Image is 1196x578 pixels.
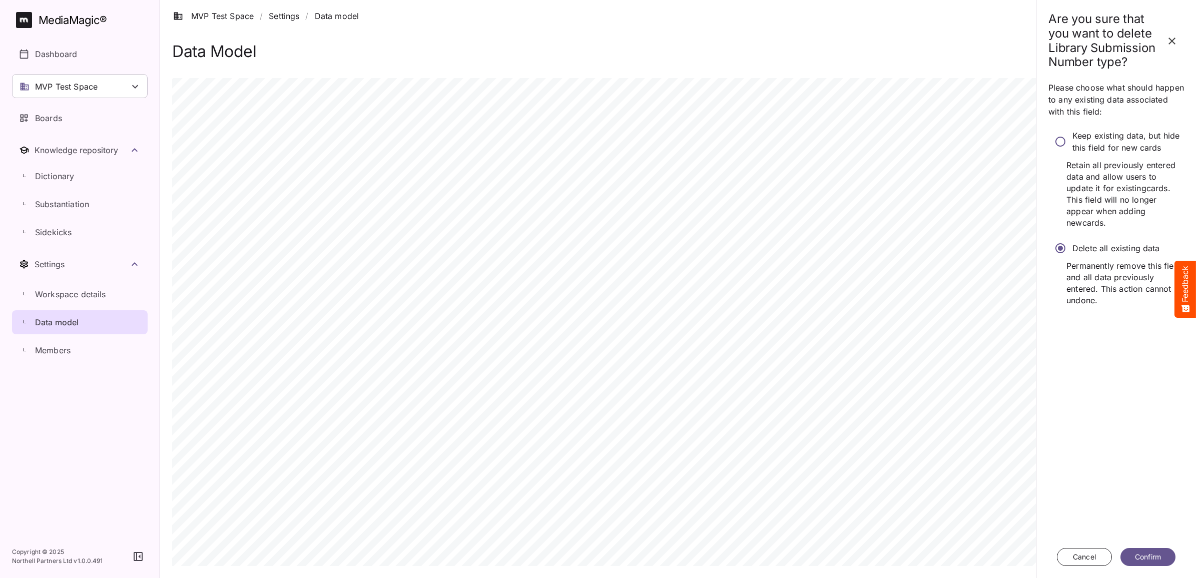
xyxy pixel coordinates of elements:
[12,106,148,130] a: Boards
[35,226,72,238] p: Sidekicks
[1134,551,1161,563] span: Confirm
[1048,12,1160,70] h2: Are you sure that you want to delete Library Submission Number type?
[12,192,148,216] a: Substantiation
[172,42,256,61] h1: Data Model
[35,316,79,328] p: Data model
[12,138,148,246] nav: Knowledge repository
[12,556,103,565] p: Northell Partners Ltd v 1.0.0.491
[16,12,148,28] a: MediaMagic®
[12,164,148,188] a: Dictionary
[1048,160,1184,228] span: Retain all previously entered data and allow users to update it for existing card s. This field w...
[1048,260,1184,306] span: Permanently remove this field and all data previously entered. This action cannot be undone.
[1071,551,1097,563] span: Cancel
[39,12,107,29] div: MediaMagic ®
[35,112,62,124] p: Boards
[35,259,129,269] div: Settings
[173,10,254,22] a: MVP Test Space
[1120,548,1175,566] button: Confirm
[35,198,89,210] p: Substantiation
[260,10,263,22] span: /
[1072,130,1184,154] p: Keep existing data, but hide this field for new cards
[12,252,148,276] button: Toggle Settings
[12,282,148,306] a: Workspace details
[305,10,308,22] span: /
[269,10,299,22] a: Settings
[35,145,129,155] div: Knowledge repository
[12,338,148,362] a: Members
[35,48,77,60] p: Dashboard
[35,81,98,93] p: MVP Test Space
[35,288,106,300] p: Workspace details
[12,252,148,364] nav: Settings
[12,547,103,556] p: Copyright © 2025
[1057,548,1112,566] button: Cancel
[35,344,71,356] p: Members
[12,310,148,334] a: Data model
[12,138,148,162] button: Toggle Knowledge repository
[35,170,75,182] p: Dictionary
[12,42,148,66] a: Dashboard
[12,220,148,244] a: Sidekicks
[1072,242,1160,254] p: Delete all existing data
[1174,261,1196,318] button: Feedback
[1048,82,1184,118] p: Please choose what should happen to any existing data associated with this field:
